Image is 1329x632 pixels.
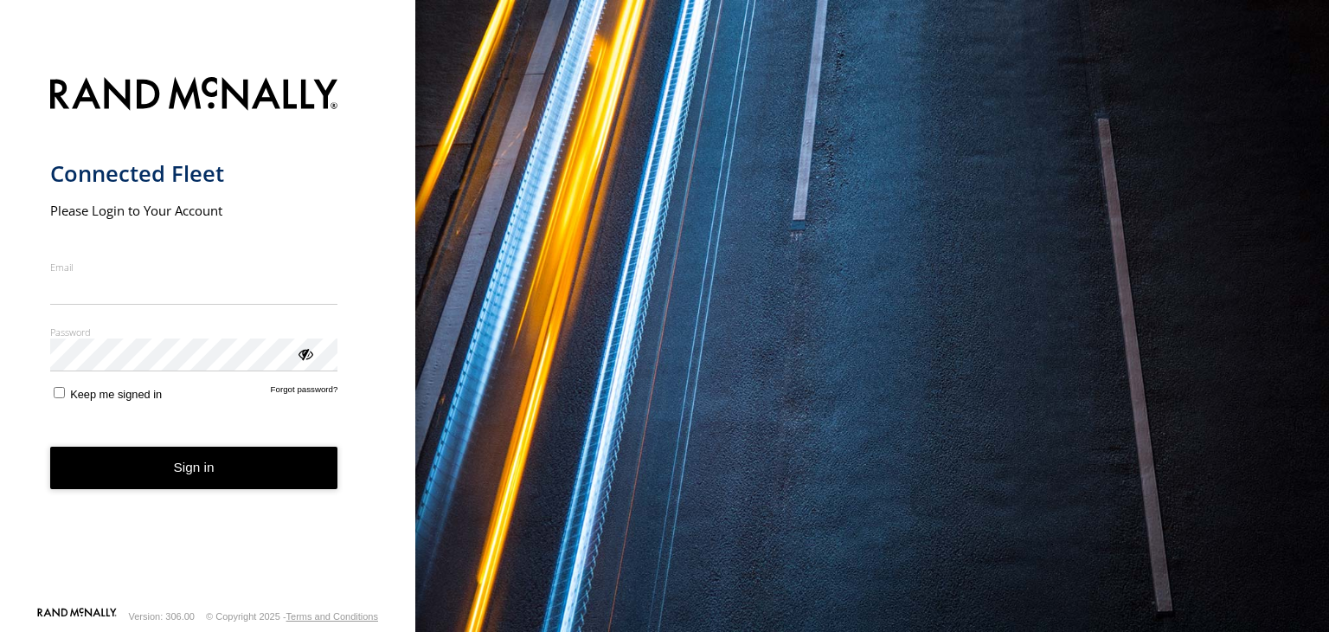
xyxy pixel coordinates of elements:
[296,345,313,362] div: ViewPassword
[129,611,195,622] div: Version: 306.00
[271,384,338,401] a: Forgot password?
[206,611,378,622] div: © Copyright 2025 -
[50,74,338,118] img: Rand McNally
[50,67,366,606] form: main
[37,608,117,625] a: Visit our Website
[50,159,338,188] h1: Connected Fleet
[54,387,65,398] input: Keep me signed in
[70,388,162,401] span: Keep me signed in
[50,447,338,489] button: Sign in
[50,202,338,219] h2: Please Login to Your Account
[50,261,338,274] label: Email
[286,611,378,622] a: Terms and Conditions
[50,326,338,339] label: Password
